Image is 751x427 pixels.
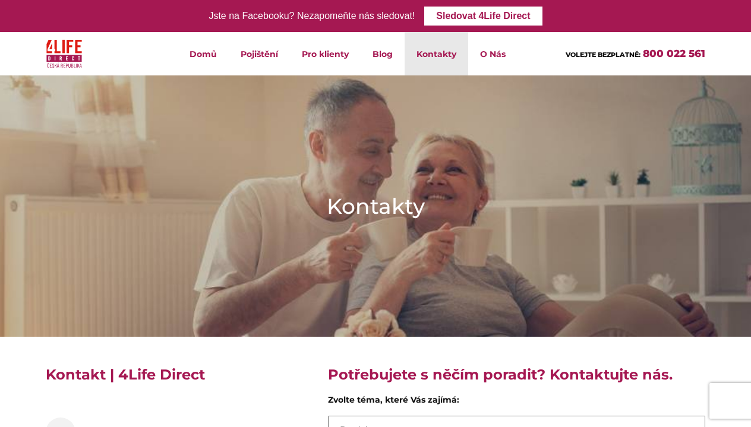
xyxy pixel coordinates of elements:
h4: Potřebujete s něčím poradit? Kontaktujte nás. [328,365,705,394]
div: Zvolte téma, které Vás zajímá: [328,394,705,411]
a: Domů [178,32,229,75]
h1: Kontakty [327,191,425,221]
img: 4Life Direct Česká republika logo [46,37,82,71]
span: VOLEJTE BEZPLATNĚ: [566,50,640,59]
div: Jste na Facebooku? Nezapomeňte nás sledovat! [209,8,415,25]
a: Blog [361,32,405,75]
a: Sledovat 4Life Direct [424,7,542,26]
a: Kontakty [405,32,468,75]
h4: Kontakt | 4Life Direct [46,365,310,394]
a: 800 022 561 [643,48,705,59]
